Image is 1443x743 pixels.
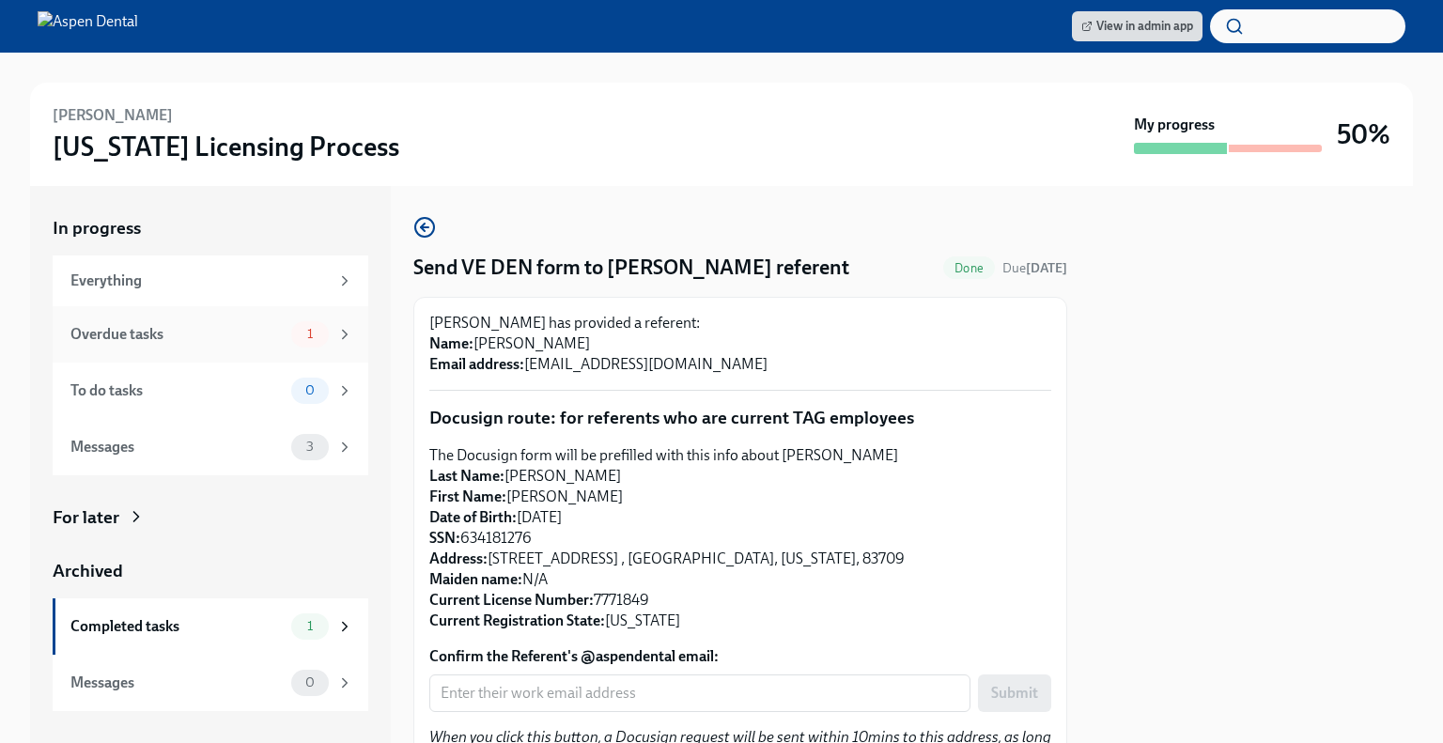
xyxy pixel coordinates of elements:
span: 3 [295,440,325,454]
a: Everything [53,255,368,306]
a: For later [53,505,368,530]
div: Completed tasks [70,616,284,637]
a: Completed tasks1 [53,598,368,655]
span: Due [1002,260,1067,276]
strong: Maiden name: [429,570,522,588]
span: 0 [294,675,326,689]
label: Confirm the Referent's @aspendental email: [429,646,1051,667]
strong: [DATE] [1026,260,1067,276]
a: In progress [53,216,368,240]
p: [PERSON_NAME] has provided a referent: [PERSON_NAME] [EMAIL_ADDRESS][DOMAIN_NAME] [429,313,1051,375]
div: Messages [70,437,284,457]
strong: Email address: [429,355,524,373]
span: 1 [296,619,324,633]
div: To do tasks [70,380,284,401]
h3: [US_STATE] Licensing Process [53,130,399,163]
span: Done [943,261,995,275]
a: Archived [53,559,368,583]
a: To do tasks0 [53,363,368,419]
p: The Docusign form will be prefilled with this info about [PERSON_NAME] [PERSON_NAME] [PERSON_NAME... [429,445,1051,631]
a: View in admin app [1072,11,1202,41]
input: Enter their work email address [429,674,970,712]
img: Aspen Dental [38,11,138,41]
div: For later [53,505,119,530]
strong: Current Registration State: [429,611,605,629]
div: Messages [70,673,284,693]
a: Messages3 [53,419,368,475]
span: 1 [296,327,324,341]
a: Messages0 [53,655,368,711]
span: View in admin app [1081,17,1193,36]
h3: 50% [1337,117,1390,151]
span: August 4th, 2025 10:00 [1002,259,1067,277]
h4: Send VE DEN form to [PERSON_NAME] referent [413,254,849,282]
div: Everything [70,271,329,291]
strong: Current License Number: [429,591,594,609]
a: Overdue tasks1 [53,306,368,363]
span: 0 [294,383,326,397]
p: Docusign route: for referents who are current TAG employees [429,406,1051,430]
strong: Address: [429,550,488,567]
strong: SSN: [429,529,460,547]
strong: Date of Birth: [429,508,517,526]
div: Overdue tasks [70,324,284,345]
strong: Name: [429,334,473,352]
strong: Last Name: [429,467,504,485]
h6: [PERSON_NAME] [53,105,173,126]
strong: My progress [1134,115,1215,135]
strong: First Name: [429,488,506,505]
